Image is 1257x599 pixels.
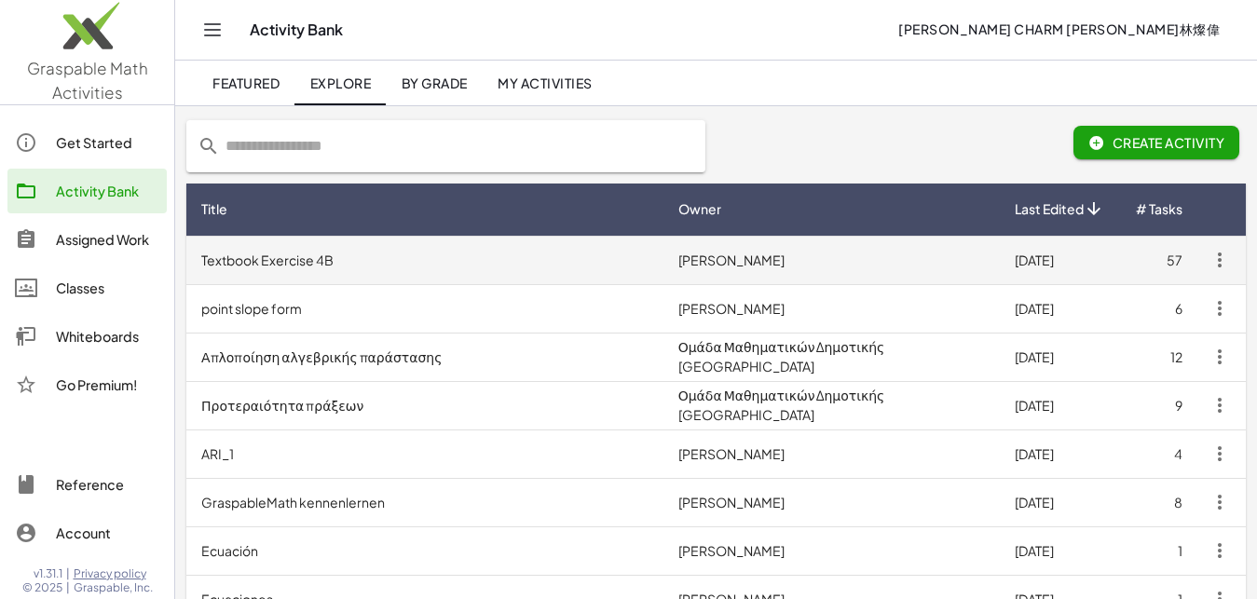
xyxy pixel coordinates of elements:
td: [DATE] [1000,284,1120,333]
a: Activity Bank [7,169,167,213]
span: | [66,580,70,595]
span: Last Edited [1015,199,1084,219]
span: Featured [212,75,280,91]
a: Get Started [7,120,167,165]
div: Activity Bank [56,180,159,202]
td: [PERSON_NAME] [663,478,1000,526]
span: v1.31.1 [34,566,62,581]
a: Classes [7,265,167,310]
button: Toggle navigation [198,15,227,45]
i: prepended action [198,135,220,157]
td: 1 [1120,526,1197,575]
td: [DATE] [1000,381,1120,429]
td: [DATE] [1000,236,1120,284]
span: [PERSON_NAME] Charm [PERSON_NAME]林燦偉 [898,20,1220,39]
td: [PERSON_NAME] [663,429,1000,478]
td: 12 [1120,333,1197,381]
td: Προτεραιότητα πράξεων [186,381,663,429]
td: [DATE] [1000,478,1120,526]
div: Reference [56,473,159,496]
a: Account [7,511,167,555]
td: 9 [1120,381,1197,429]
div: Get Started [56,131,159,154]
span: By Grade [401,75,467,91]
span: # Tasks [1136,199,1182,219]
a: Whiteboards [7,314,167,359]
div: Go Premium! [56,374,159,396]
td: 6 [1120,284,1197,333]
a: Assigned Work [7,217,167,262]
div: Classes [56,277,159,299]
td: Textbook Exercise 4B [186,236,663,284]
span: Graspable, Inc. [74,580,153,595]
td: Απλοποίηση αλγεβρικής παράστασης [186,333,663,381]
td: [DATE] [1000,526,1120,575]
a: Reference [7,462,167,507]
span: Title [201,199,227,219]
button: [PERSON_NAME] Charm [PERSON_NAME]林燦偉 [883,13,1235,47]
button: Create Activity [1073,126,1240,159]
td: [DATE] [1000,333,1120,381]
td: [PERSON_NAME] [663,526,1000,575]
td: Ecuación [186,526,663,575]
td: 4 [1120,429,1197,478]
span: Explore [309,75,371,91]
span: My Activities [498,75,593,91]
div: Account [56,522,159,544]
a: Privacy policy [74,566,153,581]
td: Ομάδα Μαθηματικών Δημοτικής [GEOGRAPHIC_DATA] [663,333,1000,381]
td: GraspableMath kennenlernen [186,478,663,526]
td: point slope form [186,284,663,333]
span: © 2025 [22,580,62,595]
td: 57 [1120,236,1197,284]
span: | [66,566,70,581]
td: Ομάδα Μαθηματικών Δημοτικής [GEOGRAPHIC_DATA] [663,381,1000,429]
td: [PERSON_NAME] [663,284,1000,333]
div: Whiteboards [56,325,159,347]
td: 8 [1120,478,1197,526]
td: [DATE] [1000,429,1120,478]
div: Assigned Work [56,228,159,251]
td: [PERSON_NAME] [663,236,1000,284]
span: Graspable Math Activities [27,58,148,102]
td: ARI_1 [186,429,663,478]
span: Create Activity [1088,134,1225,151]
span: Owner [678,199,721,219]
